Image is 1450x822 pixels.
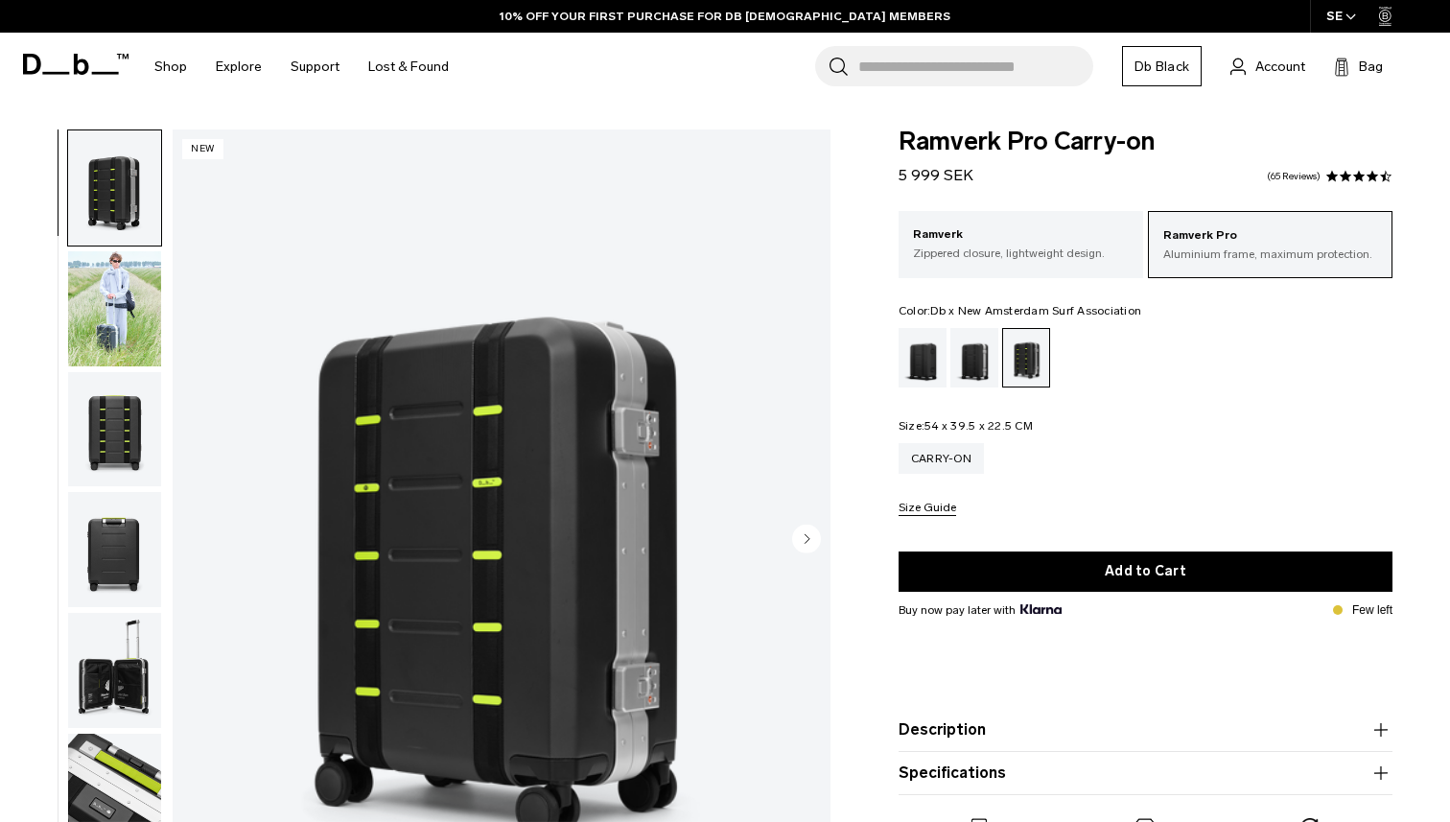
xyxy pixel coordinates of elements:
[500,8,950,25] a: 10% OFF YOUR FIRST PURCHASE FOR DB [DEMOGRAPHIC_DATA] MEMBERS
[1334,55,1383,78] button: Bag
[68,613,161,728] img: Ramverk Pro Carry-on Db x New Amsterdam Surf Association
[1359,57,1383,77] span: Bag
[216,33,262,101] a: Explore
[1230,55,1305,78] a: Account
[368,33,449,101] a: Lost & Found
[950,328,998,388] a: Silver
[1122,46,1202,86] a: Db Black
[899,129,1392,154] span: Ramverk Pro Carry-on
[899,552,1392,592] button: Add to Cart
[792,524,821,556] button: Next slide
[1255,57,1305,77] span: Account
[1267,172,1321,181] a: 65 reviews
[899,420,1033,432] legend: Size:
[154,33,187,101] a: Shop
[899,762,1392,785] button: Specifications
[1020,604,1062,614] img: {"height" => 20, "alt" => "Klarna"}
[67,491,162,608] button: Ramverk Pro Carry-on Db x New Amsterdam Surf Association
[899,166,973,184] span: 5 999 SEK
[1163,246,1377,263] p: Aluminium frame, maximum protection.
[67,371,162,488] button: Ramverk Pro Carry-on Db x New Amsterdam Surf Association
[930,304,1141,317] span: Db x New Amsterdam Surf Association
[291,33,339,101] a: Support
[899,211,1143,276] a: Ramverk Zippered closure, lightweight design.
[899,502,956,516] button: Size Guide
[140,33,463,101] nav: Main Navigation
[913,225,1129,245] p: Ramverk
[68,492,161,607] img: Ramverk Pro Carry-on Db x New Amsterdam Surf Association
[67,250,162,367] button: Ramverk Pro Carry-on Db x New Amsterdam Surf Association
[68,372,161,487] img: Ramverk Pro Carry-on Db x New Amsterdam Surf Association
[68,251,161,366] img: Ramverk Pro Carry-on Db x New Amsterdam Surf Association
[913,245,1129,262] p: Zippered closure, lightweight design.
[68,130,161,246] img: Ramverk Pro Carry-on Db x New Amsterdam Surf Association
[67,612,162,729] button: Ramverk Pro Carry-on Db x New Amsterdam Surf Association
[1352,601,1392,619] p: Few left
[899,718,1392,741] button: Description
[924,419,1033,433] span: 54 x 39.5 x 22.5 CM
[1163,226,1377,246] p: Ramverk Pro
[899,305,1141,317] legend: Color:
[899,328,947,388] a: Black Out
[899,443,984,474] a: Carry-on
[67,129,162,247] button: Ramverk Pro Carry-on Db x New Amsterdam Surf Association
[1002,328,1050,388] a: Db x New Amsterdam Surf Association
[899,601,1062,619] span: Buy now pay later with
[182,139,223,159] p: New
